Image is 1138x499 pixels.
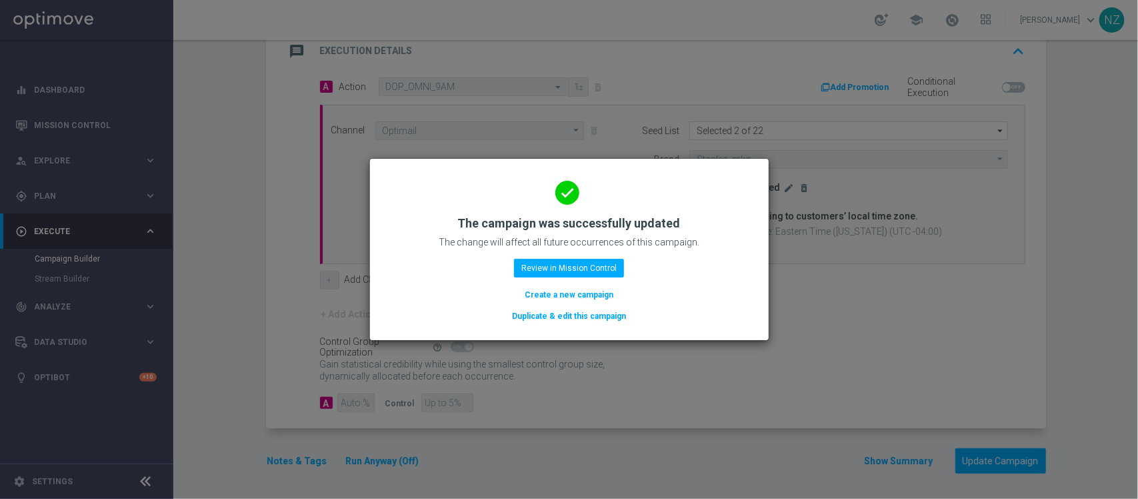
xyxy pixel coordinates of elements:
[555,181,579,205] i: done
[511,309,627,324] button: Duplicate & edit this campaign
[439,236,699,248] p: The change will affect all future occurrences of this campaign.
[514,259,624,278] button: Review in Mission Control
[458,215,681,231] h2: The campaign was successfully updated
[523,288,615,302] button: Create a new campaign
